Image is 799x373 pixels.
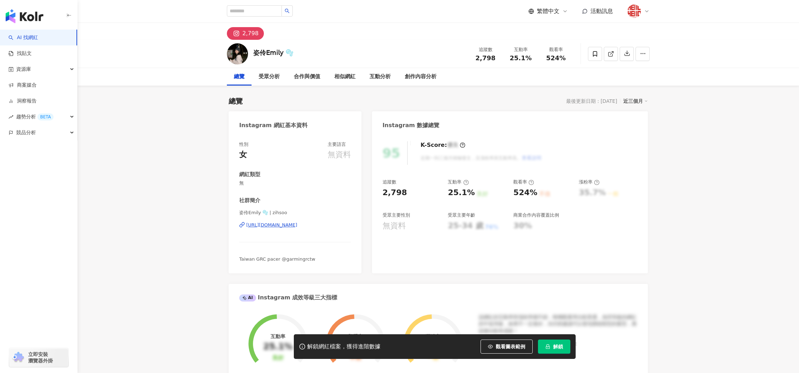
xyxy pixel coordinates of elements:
div: 女 [239,149,247,160]
span: 2,798 [476,54,496,62]
div: 2,798 [383,187,407,198]
div: 觀看率 [513,179,534,185]
div: 近三個月 [623,97,648,106]
img: chrome extension [11,352,25,363]
a: 洞察報告 [8,98,37,105]
span: 資源庫 [16,61,31,77]
div: 互動率 [271,334,285,339]
span: 活動訊息 [590,8,613,14]
button: 2,798 [227,27,264,40]
button: 解鎖 [538,340,570,354]
div: 25.1% [448,187,475,198]
div: 姿伶𝖤𝗆𝗂𝗅𝗒 🫧 [253,48,293,57]
div: 受眾分析 [259,73,280,81]
div: 商業合作內容覆蓋比例 [513,212,559,218]
span: 趨勢分析 [16,109,54,125]
a: searchAI 找網紅 [8,34,38,41]
div: 無資料 [383,220,406,231]
span: 立即安裝 瀏覽器外掛 [28,351,53,364]
a: 找貼文 [8,50,32,57]
div: 觀看率 [348,334,363,339]
span: 解鎖 [553,344,563,349]
button: 觀看圖表範例 [481,340,533,354]
div: 合作與價值 [294,73,320,81]
div: 該網紅的互動率和漲粉率都不錯，唯獨觀看率比較普通，為同等級的網紅的中低等級，效果不一定會好，但仍然建議可以發包開箱類型的案型，應該會比較有成效！ [479,314,637,335]
span: 繁體中文 [537,7,559,15]
div: 2,798 [242,29,259,38]
img: %E5%A5%BD%E4%BA%8Blogo20180824.png [627,5,641,18]
div: 觀看率 [543,46,569,53]
div: 相似網紅 [334,73,355,81]
div: 解鎖網紅檔案，獲得進階數據 [307,343,380,350]
div: 追蹤數 [383,179,396,185]
div: 互動分析 [370,73,391,81]
div: 性別 [239,141,248,148]
span: 姿伶𝖤𝗆𝗂𝗅𝗒 🫧 | zihsoo [239,210,351,216]
div: 互動率 [448,179,469,185]
div: 最後更新日期：[DATE] [566,98,617,104]
span: rise [8,114,13,119]
div: 524% [513,187,537,198]
div: 漲粉率 [426,334,440,339]
img: logo [6,9,43,23]
span: search [285,8,290,13]
img: KOL Avatar [227,43,248,64]
div: 受眾主要年齡 [448,212,475,218]
div: 總覽 [234,73,244,81]
div: 互動率 [507,46,534,53]
span: 觀看圖表範例 [496,344,525,349]
div: BETA [37,113,54,120]
div: 漲粉率 [579,179,600,185]
div: Instagram 網紅基本資料 [239,122,308,129]
div: 社群簡介 [239,197,260,204]
span: 無 [239,180,351,186]
span: Taiwan GRC pacer @garmingrctw [239,256,315,262]
span: 25.1% [510,55,532,62]
span: 524% [546,55,566,62]
div: AI [239,294,256,301]
div: [URL][DOMAIN_NAME] [246,222,297,228]
div: 受眾主要性別 [383,212,410,218]
a: chrome extension立即安裝 瀏覽器外掛 [9,348,68,367]
span: 競品分析 [16,125,36,141]
div: 無資料 [328,149,351,160]
div: 創作內容分析 [405,73,436,81]
a: 商案媒合 [8,82,37,89]
div: Instagram 成效等級三大指標 [239,294,337,301]
div: 網紅類型 [239,171,260,178]
div: 總覽 [229,96,243,106]
div: K-Score : [421,141,465,149]
div: 主要語言 [328,141,346,148]
div: Instagram 數據總覽 [383,122,440,129]
div: 追蹤數 [472,46,499,53]
span: lock [545,344,550,349]
a: [URL][DOMAIN_NAME] [239,222,351,228]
